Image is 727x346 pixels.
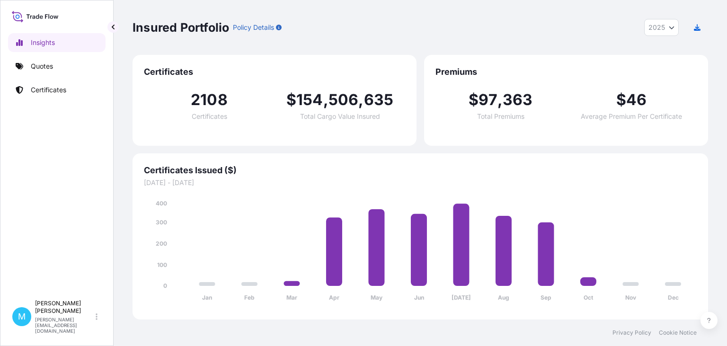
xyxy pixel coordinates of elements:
[156,200,167,207] tspan: 400
[296,92,323,107] span: 154
[479,92,497,107] span: 97
[371,294,383,301] tspan: May
[300,113,380,120] span: Total Cargo Value Insured
[244,294,255,301] tspan: Feb
[156,240,167,247] tspan: 200
[358,92,363,107] span: ,
[35,317,94,334] p: [PERSON_NAME][EMAIL_ADDRESS][DOMAIN_NAME]
[497,92,503,107] span: ,
[31,85,66,95] p: Certificates
[329,294,339,301] tspan: Apr
[668,294,679,301] tspan: Dec
[469,92,479,107] span: $
[35,300,94,315] p: [PERSON_NAME] [PERSON_NAME]
[286,294,297,301] tspan: Mar
[286,92,296,107] span: $
[648,23,665,32] span: 2025
[364,92,394,107] span: 635
[8,80,106,99] a: Certificates
[616,92,626,107] span: $
[8,33,106,52] a: Insights
[18,312,26,321] span: M
[233,23,274,32] p: Policy Details
[452,294,471,301] tspan: [DATE]
[612,329,651,337] a: Privacy Policy
[541,294,551,301] tspan: Sep
[323,92,328,107] span: ,
[8,57,106,76] a: Quotes
[644,19,679,36] button: Year Selector
[191,92,228,107] span: 2108
[414,294,424,301] tspan: Jun
[584,294,594,301] tspan: Oct
[192,113,227,120] span: Certificates
[31,62,53,71] p: Quotes
[156,219,167,226] tspan: 300
[144,178,697,187] span: [DATE] - [DATE]
[626,92,647,107] span: 46
[144,165,697,176] span: Certificates Issued ($)
[133,20,229,35] p: Insured Portfolio
[503,92,533,107] span: 363
[202,294,212,301] tspan: Jan
[328,92,359,107] span: 506
[498,294,509,301] tspan: Aug
[477,113,524,120] span: Total Premiums
[435,66,697,78] span: Premiums
[31,38,55,47] p: Insights
[581,113,682,120] span: Average Premium Per Certificate
[144,66,405,78] span: Certificates
[625,294,637,301] tspan: Nov
[163,282,167,289] tspan: 0
[157,261,167,268] tspan: 100
[659,329,697,337] a: Cookie Notice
